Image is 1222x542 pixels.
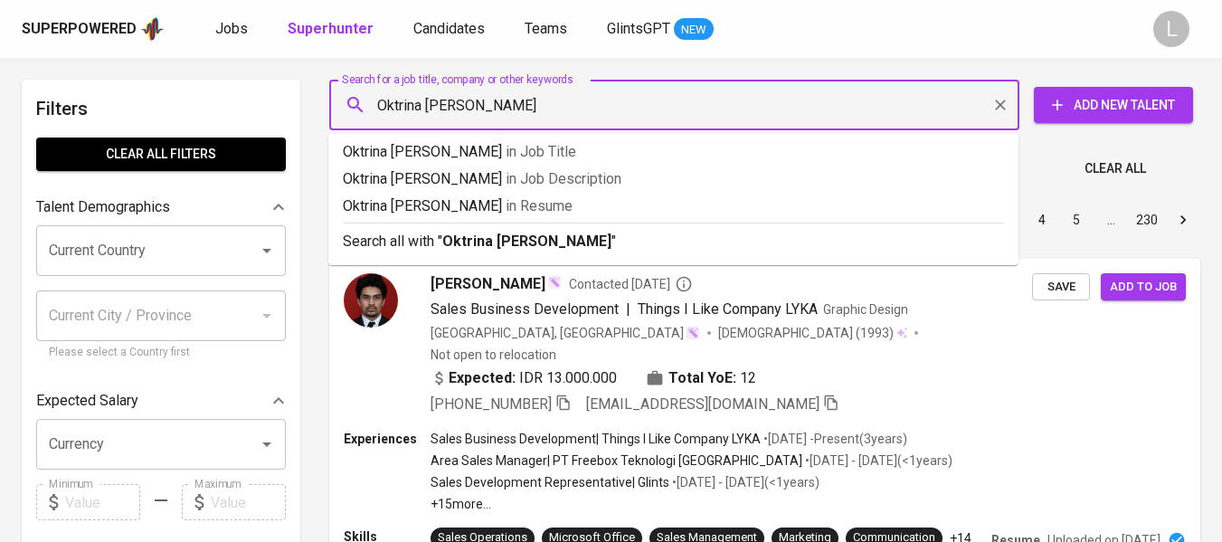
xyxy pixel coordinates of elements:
input: Value [65,484,140,520]
b: Superhunter [288,20,374,37]
img: 1cad4750d85be2977af389e2cbebe236.jpg [344,273,398,328]
div: IDR 13.000.000 [431,367,617,389]
button: Go to page 4 [1028,205,1056,234]
button: Add to job [1101,273,1186,301]
span: in Job Description [506,170,621,187]
b: Total YoE: [668,367,736,389]
span: Candidates [413,20,485,37]
span: Save [1041,277,1081,298]
b: Oktrina [PERSON_NAME] [442,233,611,250]
div: L [1153,11,1189,47]
button: Clear All [1077,152,1153,185]
img: magic_wand.svg [547,275,562,290]
p: Oktrina [PERSON_NAME] [343,195,1004,217]
button: Open [254,432,279,457]
span: NEW [674,21,714,39]
button: Save [1032,273,1090,301]
div: Superpowered [22,19,137,40]
span: [EMAIL_ADDRESS][DOMAIN_NAME] [586,395,819,413]
p: Not open to relocation [431,346,556,364]
span: Jobs [215,20,248,37]
p: +15 more ... [431,495,952,513]
a: Teams [525,18,571,41]
span: in Job Title [506,143,576,160]
span: Clear All filters [51,143,271,166]
span: GlintsGPT [607,20,670,37]
p: • [DATE] - Present ( 3 years ) [761,430,907,448]
button: Clear All filters [36,138,286,171]
a: GlintsGPT NEW [607,18,714,41]
div: [GEOGRAPHIC_DATA], [GEOGRAPHIC_DATA] [431,324,700,342]
button: Go to page 230 [1131,205,1163,234]
p: Area Sales Manager | PT Freebox Teknologi [GEOGRAPHIC_DATA] [431,452,802,470]
span: Contacted [DATE] [569,275,693,293]
div: … [1096,211,1125,229]
img: magic_wand.svg [686,326,700,340]
p: Please select a Country first [49,344,273,362]
span: [PHONE_NUMBER] [431,395,552,413]
a: Candidates [413,18,488,41]
a: Superhunter [288,18,377,41]
div: Expected Salary [36,383,286,419]
p: • [DATE] - [DATE] ( <1 years ) [802,452,952,470]
p: Sales Development Representative | Glints [431,473,669,491]
p: Experiences [344,430,431,448]
p: Search all with " " [343,231,1004,252]
span: Graphic Design [823,302,908,317]
p: Oktrina [PERSON_NAME] [343,168,1004,190]
div: (1993) [718,324,907,342]
span: | [626,299,630,320]
b: Expected: [449,367,516,389]
button: Add New Talent [1034,87,1193,123]
h6: Filters [36,94,286,123]
button: Clear [988,92,1013,118]
p: Sales Business Development | Things I Like Company LYKA [431,430,761,448]
p: Oktrina [PERSON_NAME] [343,141,1004,163]
button: Go to page 5 [1062,205,1091,234]
span: [DEMOGRAPHIC_DATA] [718,324,856,342]
button: Open [254,238,279,263]
span: [PERSON_NAME] [431,273,545,295]
nav: pagination navigation [887,205,1200,234]
img: app logo [140,15,165,43]
p: • [DATE] - [DATE] ( <1 years ) [669,473,819,491]
svg: By Malaysia recruiter [675,275,693,293]
span: 12 [740,367,756,389]
span: Things I Like Company LYKA [638,300,818,318]
button: Go to next page [1169,205,1198,234]
span: Add New Talent [1048,94,1179,117]
span: Teams [525,20,567,37]
a: Superpoweredapp logo [22,15,165,43]
a: Jobs [215,18,251,41]
p: Talent Demographics [36,196,170,218]
span: Clear All [1085,157,1146,180]
p: Expected Salary [36,390,138,412]
span: in Resume [506,197,573,214]
span: Add to job [1110,277,1177,298]
span: Sales Business Development [431,300,619,318]
input: Value [211,484,286,520]
div: Talent Demographics [36,189,286,225]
